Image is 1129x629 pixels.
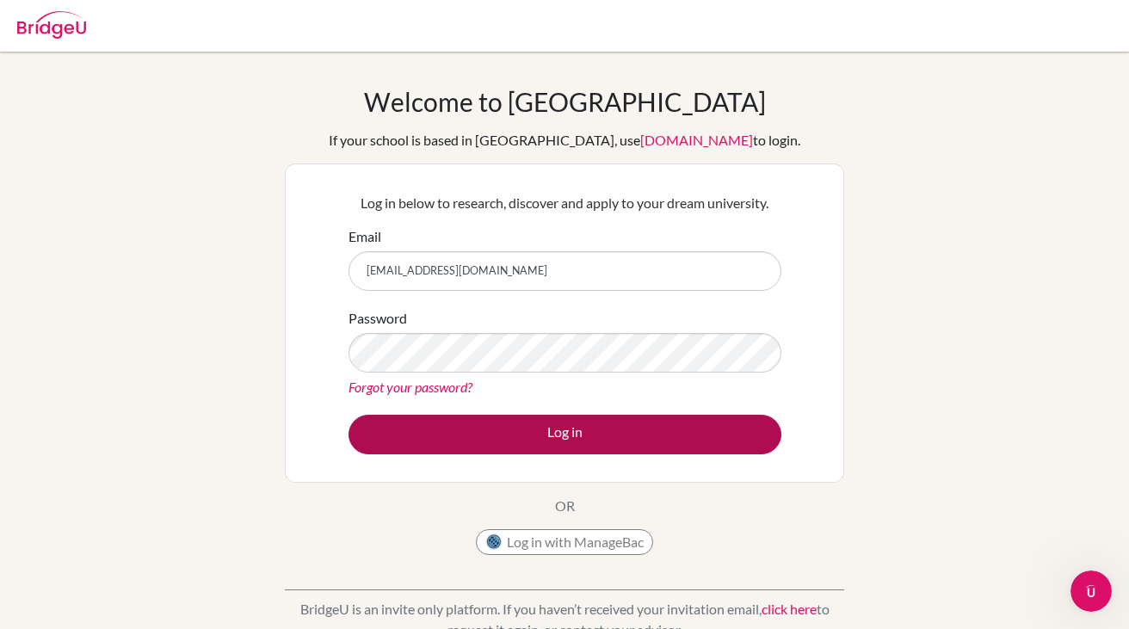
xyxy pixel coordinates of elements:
button: Log in with ManageBac [476,529,653,555]
div: If your school is based in [GEOGRAPHIC_DATA], use to login. [329,130,800,151]
a: Forgot your password? [349,379,472,395]
p: OR [555,496,575,516]
a: [DOMAIN_NAME] [640,132,753,148]
iframe: Intercom live chat [1070,570,1112,612]
a: click here [762,601,817,617]
h1: Welcome to [GEOGRAPHIC_DATA] [364,86,766,117]
label: Password [349,308,407,329]
p: Log in below to research, discover and apply to your dream university. [349,193,781,213]
label: Email [349,226,381,247]
img: Bridge-U [17,11,86,39]
button: Log in [349,415,781,454]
